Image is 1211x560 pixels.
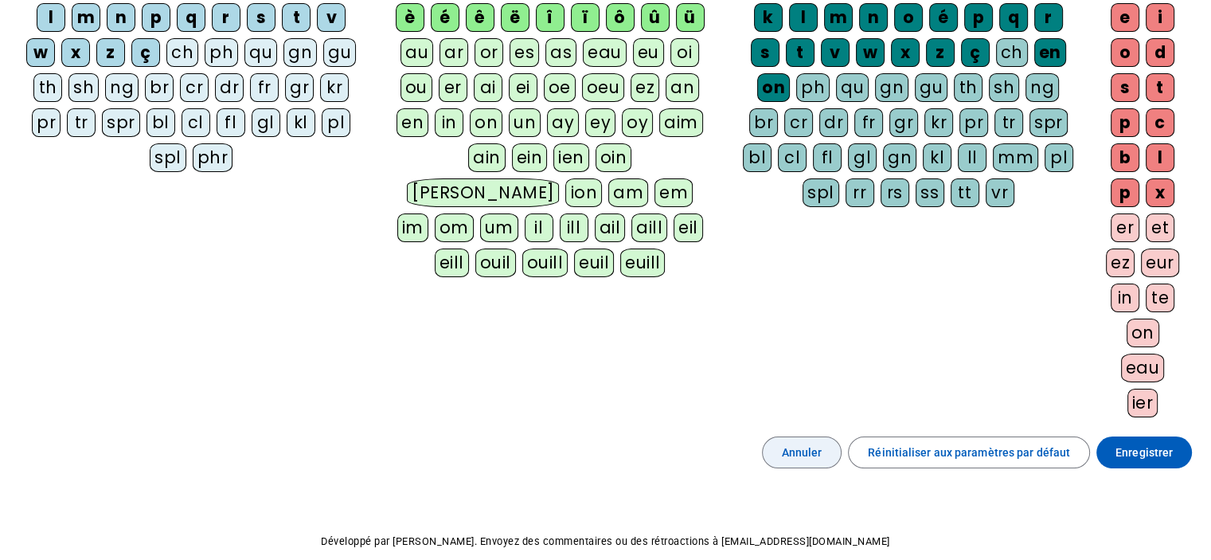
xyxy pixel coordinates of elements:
[536,3,564,32] div: î
[582,73,625,102] div: oeu
[836,73,869,102] div: qu
[212,3,240,32] div: r
[217,108,245,137] div: fl
[180,73,209,102] div: cr
[96,38,125,67] div: z
[986,178,1014,207] div: vr
[431,3,459,32] div: é
[400,73,432,102] div: ou
[670,38,699,67] div: oi
[924,108,953,137] div: kr
[510,38,539,67] div: es
[959,108,988,137] div: pr
[1111,143,1139,172] div: b
[622,108,653,137] div: oy
[320,73,349,102] div: kr
[32,108,61,137] div: pr
[633,38,664,67] div: eu
[282,3,311,32] div: t
[1111,284,1139,312] div: in
[1106,249,1135,277] div: ez
[889,108,918,137] div: gr
[1146,3,1174,32] div: i
[821,38,850,67] div: v
[1045,143,1073,172] div: pl
[1146,143,1174,172] div: l
[1146,213,1174,242] div: et
[923,143,951,172] div: kl
[659,108,703,137] div: aim
[964,3,993,32] div: p
[525,213,553,242] div: il
[26,38,55,67] div: w
[509,73,537,102] div: ei
[1141,249,1179,277] div: eur
[33,73,62,102] div: th
[796,73,830,102] div: ph
[1121,354,1165,382] div: eau
[1146,178,1174,207] div: x
[1111,108,1139,137] div: p
[859,3,888,32] div: n
[435,213,474,242] div: om
[596,143,632,172] div: oin
[545,38,576,67] div: as
[676,3,705,32] div: ü
[250,73,279,102] div: fr
[146,108,175,137] div: bl
[509,108,541,137] div: un
[205,38,238,67] div: ph
[247,3,275,32] div: s
[631,73,659,102] div: ez
[754,3,783,32] div: k
[215,73,244,102] div: dr
[142,3,170,32] div: p
[37,3,65,32] div: l
[1146,38,1174,67] div: d
[1111,178,1139,207] div: p
[61,38,90,67] div: x
[323,38,356,67] div: gu
[929,3,958,32] div: é
[926,38,955,67] div: z
[868,443,1070,462] span: Réinitialiser aux paramètres par défaut
[193,143,233,172] div: phr
[881,178,909,207] div: rs
[287,108,315,137] div: kl
[439,73,467,102] div: er
[252,108,280,137] div: gl
[1029,108,1068,137] div: spr
[1025,73,1059,102] div: ng
[608,178,648,207] div: am
[565,178,602,207] div: ion
[1146,73,1174,102] div: t
[916,178,944,207] div: ss
[1146,108,1174,137] div: c
[996,38,1028,67] div: ch
[475,249,516,277] div: ouil
[400,38,433,67] div: au
[107,3,135,32] div: n
[574,249,614,277] div: euil
[854,108,883,137] div: fr
[435,108,463,137] div: in
[571,3,600,32] div: ï
[1111,213,1139,242] div: er
[951,178,979,207] div: tt
[72,3,100,32] div: m
[782,443,822,462] span: Annuler
[585,108,615,137] div: ey
[553,143,589,172] div: ien
[813,143,842,172] div: fl
[749,108,778,137] div: br
[757,73,790,102] div: on
[875,73,908,102] div: gn
[595,213,626,242] div: ail
[560,213,588,242] div: ill
[1115,443,1173,462] span: Enregistrer
[397,108,428,137] div: en
[583,38,627,67] div: eau
[994,108,1023,137] div: tr
[439,38,468,67] div: ar
[283,38,317,67] div: gn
